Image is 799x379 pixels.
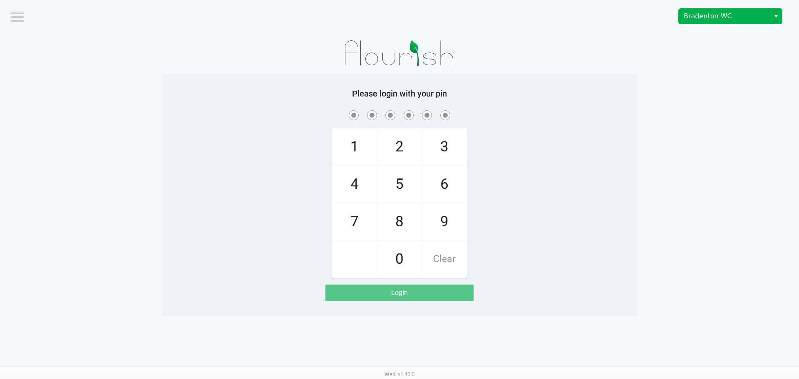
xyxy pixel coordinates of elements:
[333,203,377,240] span: 7
[770,9,782,24] button: Select
[422,203,466,240] span: 9
[169,89,630,99] h5: Please login with your pin
[422,166,466,203] span: 6
[385,371,414,377] span: Web: v1.40.0
[684,11,765,21] span: Bradenton WC
[422,241,466,277] span: Clear
[333,166,377,203] span: 4
[333,129,377,165] span: 1
[377,203,422,240] span: 8
[377,166,422,203] span: 5
[377,241,422,277] span: 0
[422,129,466,165] span: 3
[377,129,422,165] span: 2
